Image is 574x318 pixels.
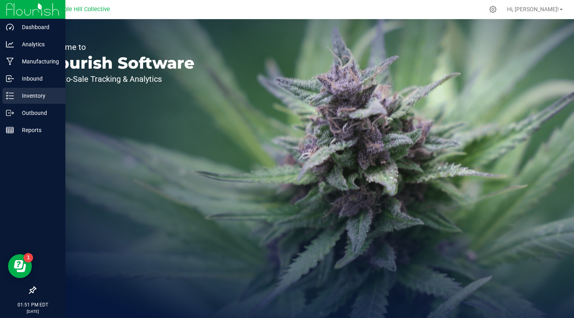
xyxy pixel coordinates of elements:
[14,74,62,83] p: Inbound
[14,57,62,66] p: Manufacturing
[6,23,14,31] inline-svg: Dashboard
[53,6,110,13] span: Temple Hill Collective
[6,109,14,117] inline-svg: Outbound
[6,57,14,65] inline-svg: Manufacturing
[43,43,195,51] p: Welcome to
[43,75,195,83] p: Seed-to-Sale Tracking & Analytics
[14,40,62,49] p: Analytics
[14,91,62,101] p: Inventory
[488,6,498,13] div: Manage settings
[24,253,33,263] iframe: Resource center unread badge
[8,254,32,278] iframe: Resource center
[6,92,14,100] inline-svg: Inventory
[14,22,62,32] p: Dashboard
[6,75,14,83] inline-svg: Inbound
[6,126,14,134] inline-svg: Reports
[43,55,195,71] p: Flourish Software
[507,6,559,12] span: Hi, [PERSON_NAME]!
[4,301,62,308] p: 01:51 PM EDT
[14,125,62,135] p: Reports
[6,40,14,48] inline-svg: Analytics
[4,308,62,314] p: [DATE]
[14,108,62,118] p: Outbound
